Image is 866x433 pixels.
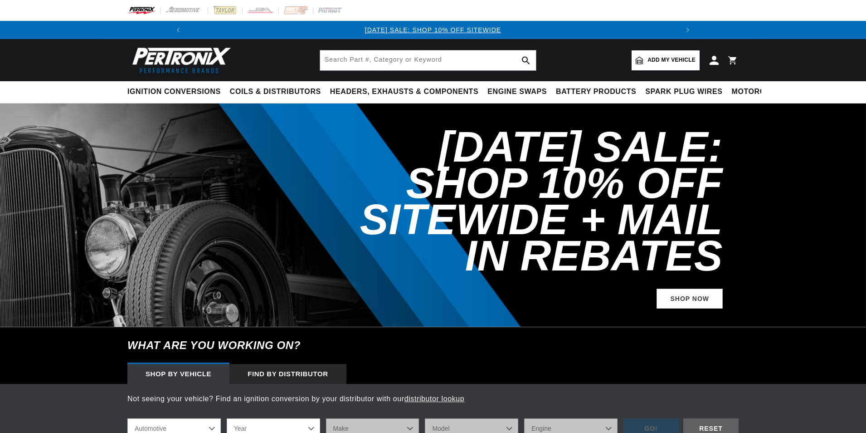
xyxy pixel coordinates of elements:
[483,81,551,103] summary: Engine Swaps
[127,87,221,97] span: Ignition Conversions
[732,87,786,97] span: Motorcycle
[187,25,679,35] div: Announcement
[404,395,465,403] a: distributor lookup
[657,289,723,309] a: Shop Now
[326,81,483,103] summary: Headers, Exhausts & Components
[127,44,232,76] img: Pertronix
[632,50,700,70] a: Add my vehicle
[225,81,326,103] summary: Coils & Distributors
[169,21,187,39] button: Translation missing: en.sections.announcements.previous_announcement
[487,87,547,97] span: Engine Swaps
[230,87,321,97] span: Coils & Distributors
[330,87,478,97] span: Headers, Exhausts & Components
[127,364,229,384] div: Shop by vehicle
[105,21,761,39] slideshow-component: Translation missing: en.sections.announcements.announcement_bar
[105,327,761,364] h6: What are you working on?
[551,81,641,103] summary: Battery Products
[556,87,636,97] span: Battery Products
[645,87,722,97] span: Spark Plug Wires
[127,393,739,405] p: Not seeing your vehicle? Find an ignition conversion by your distributor with our
[127,81,225,103] summary: Ignition Conversions
[335,129,723,274] h2: [DATE] SALE: SHOP 10% OFF SITEWIDE + MAIL IN REBATES
[647,56,696,64] span: Add my vehicle
[679,21,697,39] button: Translation missing: en.sections.announcements.next_announcement
[229,364,346,384] div: Find by Distributor
[187,25,679,35] div: 1 of 3
[365,26,501,34] a: [DATE] SALE: SHOP 10% OFF SITEWIDE
[727,81,790,103] summary: Motorcycle
[641,81,727,103] summary: Spark Plug Wires
[516,50,536,70] button: search button
[320,50,536,70] input: Search Part #, Category or Keyword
